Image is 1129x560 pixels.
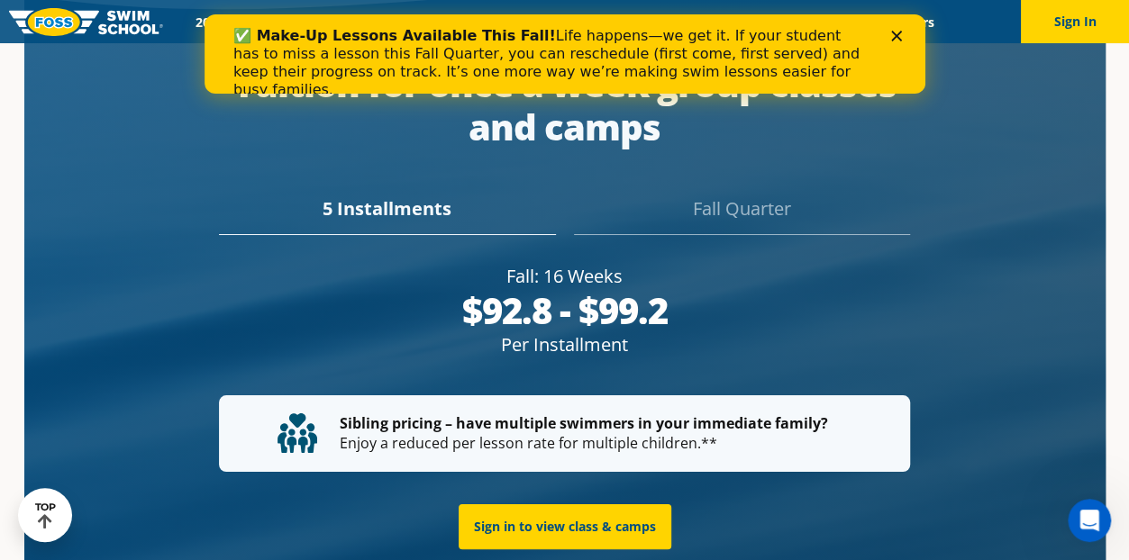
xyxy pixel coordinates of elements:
p: Enjoy a reduced per lesson rate for multiple children.** [278,413,851,454]
a: Swim Like [PERSON_NAME] [627,14,818,31]
div: Per Installment [219,332,910,357]
div: Fall Quarter [574,195,910,235]
div: Close [687,16,705,27]
b: ✅ Make-Up Lessons Available This Fall! [29,13,351,30]
a: Blog [817,14,874,31]
div: $92.8 - $99.2 [219,289,910,332]
img: FOSS Swim School Logo [9,8,163,36]
iframe: Intercom live chat banner [205,14,925,94]
a: Schools [293,14,369,31]
div: TOP [35,501,56,529]
iframe: Intercom live chat [1068,499,1111,542]
img: tuition-family-children.svg [278,413,317,453]
div: Tuition for once a week group classes and camps [219,62,910,149]
div: 5 Installments [219,195,555,235]
a: Sign in to view class & camps [459,504,671,549]
a: Swim Path® Program [369,14,526,31]
a: About FOSS [526,14,627,31]
a: 2025 Calendar [180,14,293,31]
div: Fall: 16 Weeks [219,264,910,289]
a: Careers [874,14,949,31]
strong: Sibling pricing – have multiple swimmers in your immediate family? [340,413,828,433]
div: Life happens—we get it. If your student has to miss a lesson this Fall Quarter, you can reschedul... [29,13,663,85]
